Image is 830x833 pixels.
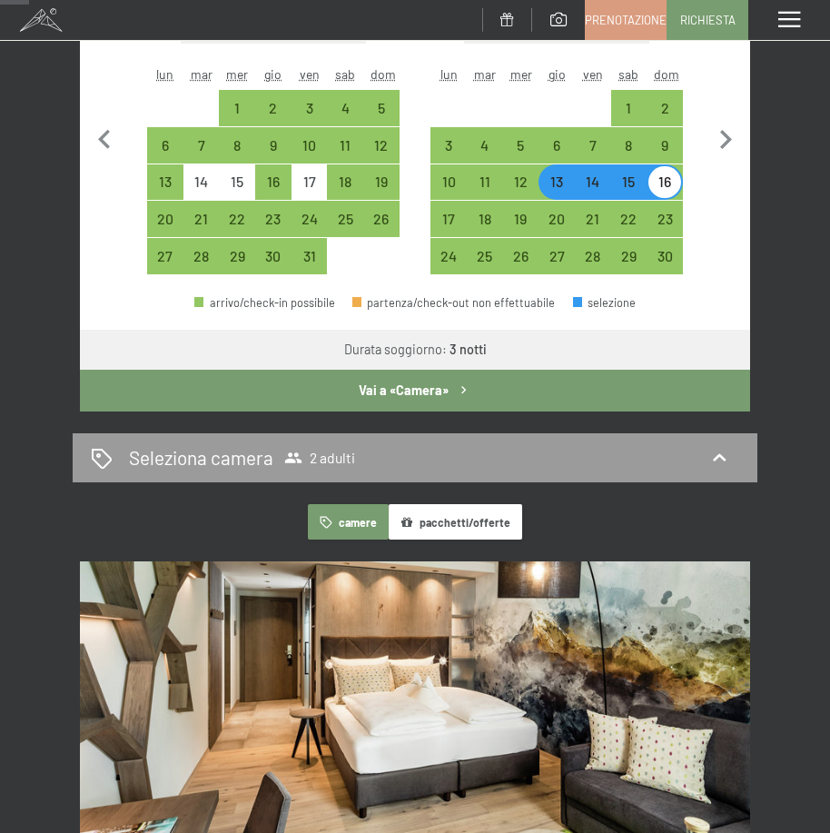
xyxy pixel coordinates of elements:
[255,238,291,274] div: Thu Oct 30 2025
[469,174,501,207] div: 11
[575,127,611,164] div: Fri Nov 07 2025
[648,101,681,134] div: 2
[147,164,183,201] div: arrivo/check-in possibile
[255,90,291,126] div: Thu Oct 02 2025
[257,101,290,134] div: 2
[363,201,400,237] div: Sun Oct 26 2025
[440,66,458,82] abbr: lunedì
[149,138,182,171] div: 6
[430,238,467,274] div: arrivo/check-in possibile
[221,249,253,282] div: 29
[505,174,538,207] div: 12
[219,201,255,237] div: Wed Oct 22 2025
[540,138,573,171] div: 6
[219,127,255,164] div: arrivo/check-in possibile
[327,164,363,201] div: arrivo/check-in possibile
[539,127,575,164] div: Thu Nov 06 2025
[365,101,398,134] div: 5
[618,66,638,82] abbr: sabato
[467,201,503,237] div: arrivo/check-in possibile
[505,212,538,244] div: 19
[183,201,220,237] div: arrivo/check-in possibile
[432,138,465,171] div: 3
[510,66,532,82] abbr: mercoledì
[219,127,255,164] div: Wed Oct 08 2025
[647,127,683,164] div: arrivo/check-in possibile
[156,66,173,82] abbr: lunedì
[185,174,218,207] div: 14
[548,66,566,82] abbr: giovedì
[183,164,220,201] div: arrivo/check-in non effettuabile
[539,238,575,274] div: arrivo/check-in possibile
[611,238,647,274] div: Sat Nov 29 2025
[221,212,253,244] div: 22
[586,1,666,39] a: Prenotazione
[503,238,539,274] div: Wed Nov 26 2025
[611,238,647,274] div: arrivo/check-in possibile
[291,238,328,274] div: Fri Oct 31 2025
[503,238,539,274] div: arrivo/check-in possibile
[648,174,681,207] div: 16
[577,212,609,244] div: 21
[539,164,575,201] div: arrivo/check-in possibile
[291,201,328,237] div: arrivo/check-in possibile
[264,66,282,82] abbr: giovedì
[185,138,218,171] div: 7
[291,127,328,164] div: Fri Oct 10 2025
[300,66,320,82] abbr: venerdì
[185,249,218,282] div: 28
[147,201,183,237] div: arrivo/check-in possibile
[613,174,646,207] div: 15
[147,238,183,274] div: Mon Oct 27 2025
[430,127,467,164] div: Mon Nov 03 2025
[219,238,255,274] div: Wed Oct 29 2025
[147,127,183,164] div: Mon Oct 06 2025
[293,101,326,134] div: 3
[430,164,467,201] div: arrivo/check-in possibile
[327,127,363,164] div: Sat Oct 11 2025
[577,138,609,171] div: 7
[257,138,290,171] div: 9
[654,66,679,82] abbr: domenica
[255,201,291,237] div: arrivo/check-in possibile
[432,174,465,207] div: 10
[539,201,575,237] div: Thu Nov 20 2025
[221,138,253,171] div: 8
[503,127,539,164] div: arrivo/check-in possibile
[255,238,291,274] div: arrivo/check-in possibile
[680,12,736,28] span: Richiesta
[327,201,363,237] div: Sat Oct 25 2025
[467,127,503,164] div: arrivo/check-in possibile
[363,90,400,126] div: Sun Oct 05 2025
[575,164,611,201] div: Fri Nov 14 2025
[219,238,255,274] div: arrivo/check-in possibile
[257,212,290,244] div: 23
[363,127,400,164] div: arrivo/check-in possibile
[327,127,363,164] div: arrivo/check-in possibile
[255,164,291,201] div: Thu Oct 16 2025
[257,174,290,207] div: 16
[226,66,248,82] abbr: mercoledì
[540,174,573,207] div: 13
[221,101,253,134] div: 1
[293,138,326,171] div: 10
[647,90,683,126] div: Sun Nov 02 2025
[647,201,683,237] div: arrivo/check-in possibile
[329,138,361,171] div: 11
[255,127,291,164] div: arrivo/check-in possibile
[503,201,539,237] div: arrivo/check-in possibile
[371,66,396,82] abbr: domenica
[291,238,328,274] div: arrivo/check-in possibile
[257,249,290,282] div: 30
[467,164,503,201] div: Tue Nov 11 2025
[219,90,255,126] div: Wed Oct 01 2025
[467,238,503,274] div: arrivo/check-in possibile
[577,249,609,282] div: 28
[539,164,575,201] div: Thu Nov 13 2025
[505,138,538,171] div: 5
[329,212,361,244] div: 25
[219,90,255,126] div: arrivo/check-in possibile
[147,164,183,201] div: Mon Oct 13 2025
[363,201,400,237] div: arrivo/check-in possibile
[647,90,683,126] div: arrivo/check-in possibile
